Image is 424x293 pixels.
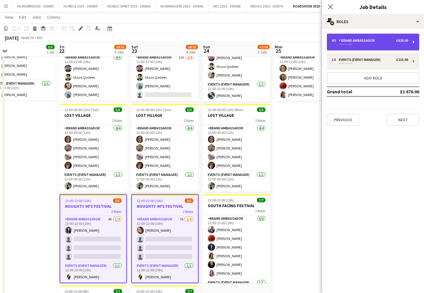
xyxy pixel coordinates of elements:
app-job-card: 13:00-23:00 (10h)7/7SOUTH FACING FESTIVAL2 RolesBrand Ambassador6/613:00-23:00 (10h)[PERSON_NAME]... [203,194,270,283]
app-card-role: Brand Ambassador7A1/412:00-22:00 (10h)[PERSON_NAME] [132,216,198,262]
div: 3 Jobs [258,50,269,54]
span: 7/7 [257,198,265,202]
app-card-role: Events (Event Manager)1/113:00-23:00 (10h)[PERSON_NAME] [60,262,126,283]
app-card-role: Brand Ambassador4/412:00-00:00 (12h)[PERSON_NAME][PERSON_NAME][PERSON_NAME][PERSON_NAME] [131,125,199,171]
div: 1 x [332,58,339,62]
app-job-card: 12:00-00:00 (12h) (Sat)5/5LOST VILLAGE2 RolesBrand Ambassador4/412:00-00:00 (12h)[PERSON_NAME][PE... [60,104,127,192]
a: Edit [17,13,28,21]
span: Week 34 [20,35,35,40]
div: Brand Ambassador [339,38,377,43]
span: 5/5 [185,107,194,112]
span: 2 Roles [184,118,194,123]
app-card-role: Brand Ambassador4/412:00-22:00 (10h)[PERSON_NAME]Irtaza Qadees[PERSON_NAME][PERSON_NAME] [60,54,127,101]
div: £620.00 [396,38,408,43]
div: 4 Jobs [115,50,126,54]
button: INDIGO 2025 - 300070 [246,0,288,12]
div: Events (Event Manager) [339,58,383,62]
div: BST [37,35,43,40]
span: Sun [203,44,210,50]
div: 12:00-22:00 (10h)5/6ALL POINTS EAST3 RolesAssistant Event Manager0/112:00-22:00 (10h) Brand Ambas... [203,13,270,101]
app-job-card: 12:00-22:00 (10h)5/6NOTTING HILL [DATE]3 RolesAssistant Event Manager0/112:00-22:00 (10h) Brand A... [275,13,342,101]
app-card-role: Events (Event Manager)1/112:00-00:00 (12h)[PERSON_NAME] [203,171,270,192]
span: 23 [130,47,138,54]
div: 1 Job [46,50,54,54]
app-job-card: 12:00-00:00 (12h) (Mon)5/5LOST VILLAGE2 RolesBrand Ambassador4/412:00-00:00 (12h)[PERSON_NAME][PE... [203,104,270,192]
span: 13:00-23:00 (10h) [65,198,91,203]
app-card-role: Brand Ambassador4/412:00-22:00 (10h)[PERSON_NAME][PERSON_NAME]Irtaza Qadees[PERSON_NAME] [203,35,270,81]
app-card-role: Events (Event Manager)1/112:00-00:00 (12h)[PERSON_NAME] [131,171,199,192]
button: ROADSHOW 2025 - 300067 [288,0,338,12]
span: View [5,14,13,20]
div: 4 x [332,38,339,43]
span: 2 Roles [111,209,121,214]
h3: LOST VILLAGE [131,113,199,118]
span: 12:00-00:00 (12h) (Mon) [208,107,243,112]
span: 12:00-22:00 (10h) [137,198,163,203]
a: Comms [45,13,63,21]
h3: LOST VILLAGE [203,113,270,118]
h3: NOUGHTY 90'S FESTIVAL [132,204,198,209]
span: Comms [47,14,61,20]
app-card-role: Events (Event Manager)1/112:00-22:00 (10h)[PERSON_NAME] [132,262,198,283]
app-card-role: Brand Ambassador4/412:00-22:00 (10h)[PERSON_NAME][PERSON_NAME][PERSON_NAME][PERSON_NAME] [275,54,342,101]
app-job-card: 12:00-22:00 (10h)2/5NOUGHTY 90'S FESTIVAL2 RolesBrand Ambassador7A1/412:00-22:00 (10h)[PERSON_NAM... [131,194,199,283]
div: 4 Jobs [186,50,198,54]
h3: SOUTH FACING FESTIVAL [203,203,270,208]
h3: NOUGHTY 90'S FESTIVAL [60,204,126,209]
app-job-card: 13:00-23:00 (10h)2/5NOUGHTY 90'S FESTIVAL2 RolesBrand Ambassador4A1/413:00-23:00 (10h)[PERSON_NAM... [60,194,127,283]
button: Previous [327,114,359,126]
span: 5/5 [46,45,55,49]
app-card-role: Events (Event Manager)1/112:00-22:00 (10h)[PERSON_NAME] [203,81,270,101]
app-card-role: Brand Ambassador4/412:00-00:00 (12h)[PERSON_NAME][PERSON_NAME][PERSON_NAME][PERSON_NAME] [203,125,270,171]
h3: Job Details [322,3,424,11]
span: 2/5 [185,198,193,203]
span: 5/5 [257,107,265,112]
button: NORDIC SPIRIT 2025 - 300065 [103,0,156,12]
span: 2 Roles [112,118,122,123]
span: 17/18 [258,45,270,49]
span: 2/5 [113,198,121,203]
span: 2 Roles [183,209,193,214]
span: 2 Roles [255,118,265,123]
div: Roles [322,14,424,29]
span: 13:00-23:00 (10h) [208,198,234,202]
span: Edit [19,14,26,20]
span: 22 [59,47,64,54]
button: NEC 2025 - 300068 [208,0,246,12]
a: Jobs [30,13,43,21]
button: NS MORRISONS - 300065 [12,0,59,12]
div: --:-- - --:-- [332,43,408,46]
app-job-card: 12:00-22:00 (10h)4/6ALL POINTS EAST3 RolesAssistant Event Manager0/112:00-22:00 (10h) Brand Ambas... [131,13,199,101]
app-card-role: Brand Ambassador4A1/413:00-23:00 (10h)[PERSON_NAME] [60,216,126,262]
span: 18/23 [186,45,198,49]
span: 5/5 [114,107,122,112]
app-card-role: Brand Ambassador4/412:00-00:00 (12h)[PERSON_NAME][PERSON_NAME][PERSON_NAME][PERSON_NAME] [60,125,127,171]
span: Jobs [32,14,41,20]
span: 2 Roles [255,209,265,213]
button: HORECA 2025 - 300069 [59,0,103,12]
div: £215.00 [396,58,408,62]
button: Next [387,114,419,126]
app-card-role: Events (Event Manager)1/112:00-00:00 (12h)[PERSON_NAME] [60,171,127,192]
app-job-card: 12:00-22:00 (10h)5/6ALL POINTS EAST3 RolesAssistant Event Manager0/112:00-22:00 (10h) Brand Ambas... [60,13,127,101]
span: Sat [131,44,138,50]
div: --:-- - --:-- [332,62,408,65]
div: [DATE] [5,35,19,41]
span: 12:00-00:00 (12h) (Sat) [64,107,99,112]
td: Grand total [327,87,381,96]
span: Fri [60,44,64,50]
app-job-card: 12:00-00:00 (12h) (Sun)5/5LOST VILLAGE2 RolesBrand Ambassador4/412:00-00:00 (12h)[PERSON_NAME][PE... [131,104,199,192]
span: 25 [274,47,282,54]
a: View [2,13,16,21]
h3: LOST VILLAGE [60,113,127,118]
span: 12:00-00:00 (12h) (Sun) [136,107,171,112]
